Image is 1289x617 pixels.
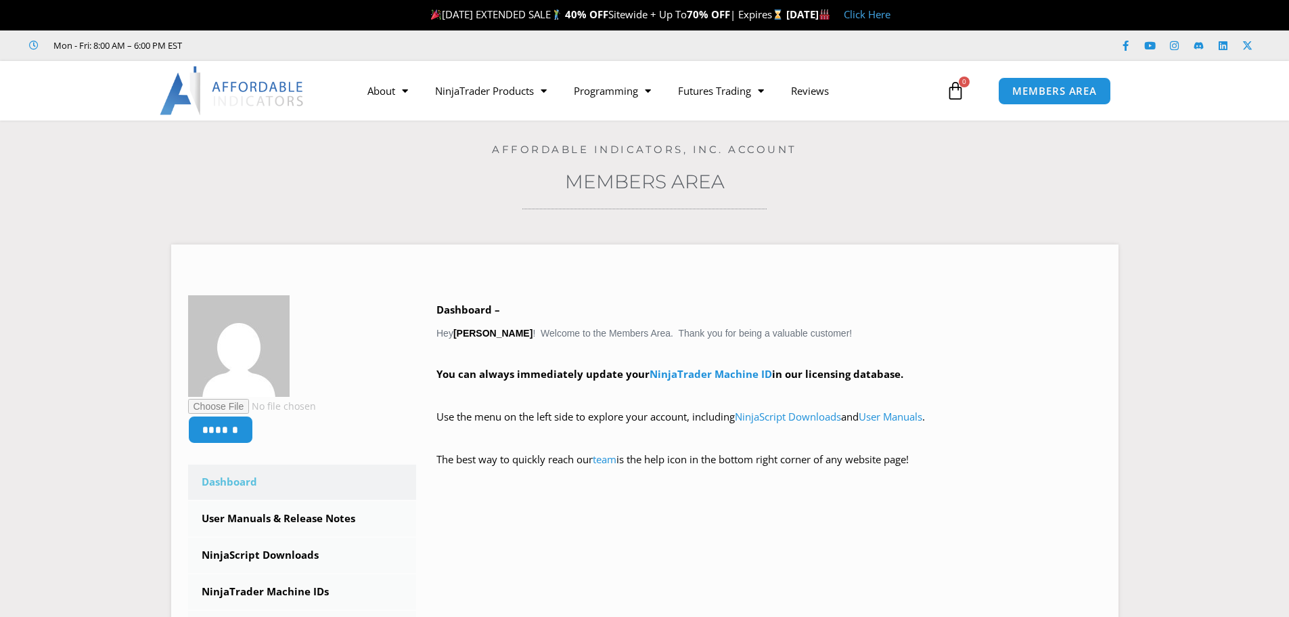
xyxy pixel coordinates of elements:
img: ⌛ [773,9,783,20]
a: team [593,452,616,466]
span: Mon - Fri: 8:00 AM – 6:00 PM EST [50,37,182,54]
iframe: Customer reviews powered by Trustpilot [201,39,404,52]
a: Affordable Indicators, Inc. Account [492,143,797,156]
a: Programming [560,75,664,106]
img: 24b01cdd5a67d5df54e0cd2aba648eccc424c632ff12d636cec44867d2d85049 [188,295,290,397]
b: Dashboard – [436,303,500,316]
img: 🎉 [431,9,441,20]
p: The best way to quickly reach our is the help icon in the bottom right corner of any website page! [436,450,1102,488]
a: NinjaTrader Products [422,75,560,106]
a: NinjaTrader Machine ID [650,367,772,381]
a: Reviews [777,75,842,106]
a: MEMBERS AREA [998,77,1111,105]
a: User Manuals & Release Notes [188,501,417,536]
span: [DATE] EXTENDED SALE Sitewide + Up To | Expires [428,7,786,21]
nav: Menu [354,75,943,106]
strong: [PERSON_NAME] [453,328,533,339]
a: Members Area [565,170,725,193]
strong: 40% OFF [565,7,608,21]
strong: [DATE] [786,7,830,21]
a: NinjaScript Downloads [188,538,417,573]
span: MEMBERS AREA [1012,86,1097,96]
a: NinjaScript Downloads [735,410,841,423]
div: Hey ! Welcome to the Members Area. Thank you for being a valuable customer! [436,301,1102,488]
a: About [354,75,422,106]
strong: You can always immediately update your in our licensing database. [436,367,903,381]
a: Click Here [844,7,890,21]
img: 🏌️‍♂️ [551,9,562,20]
img: 🏭 [819,9,830,20]
a: NinjaTrader Machine IDs [188,574,417,610]
a: User Manuals [859,410,922,423]
span: 0 [959,77,970,87]
p: Use the menu on the left side to explore your account, including and . [436,408,1102,446]
img: LogoAI | Affordable Indicators – NinjaTrader [160,66,305,115]
a: Futures Trading [664,75,777,106]
strong: 70% OFF [687,7,730,21]
a: 0 [926,71,985,110]
a: Dashboard [188,465,417,500]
